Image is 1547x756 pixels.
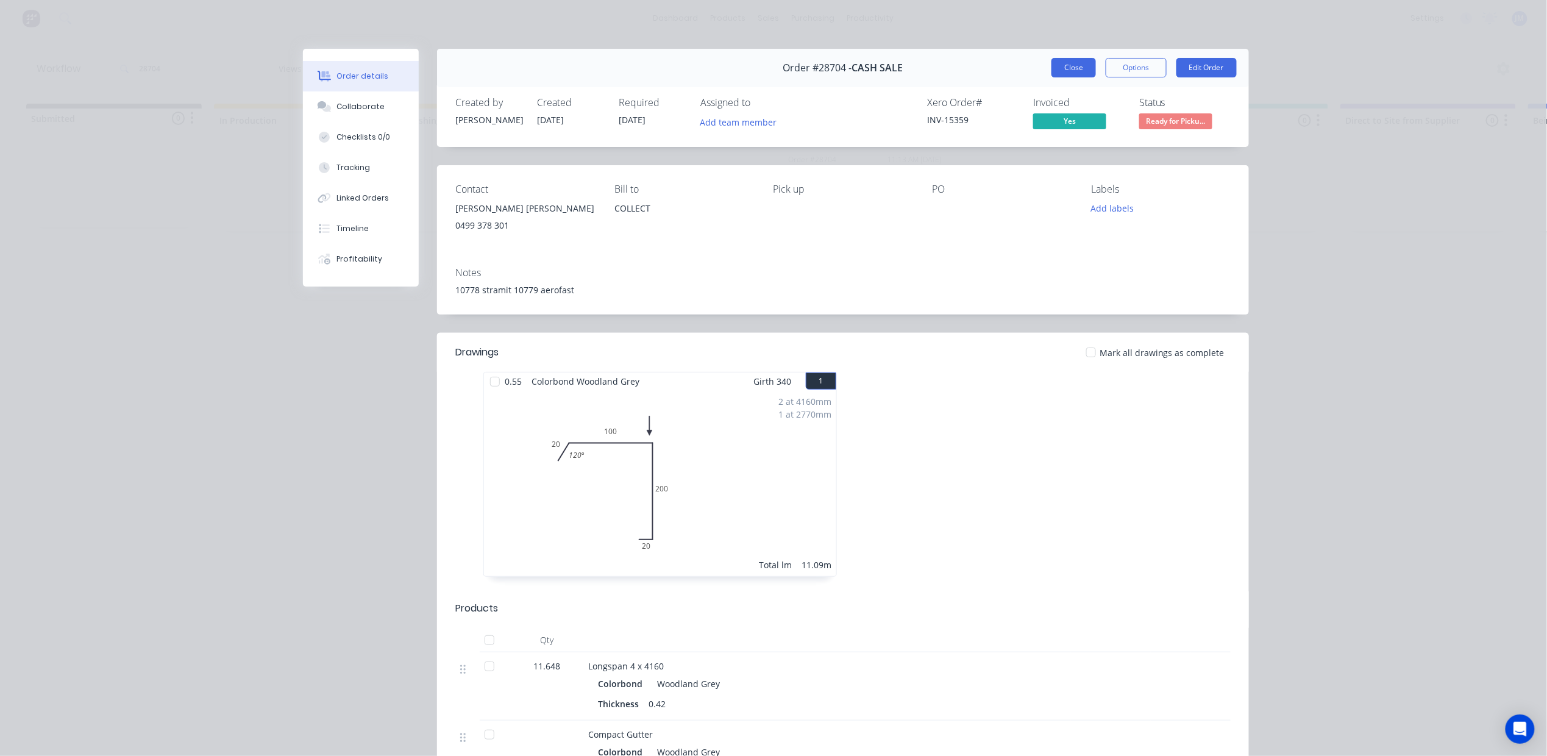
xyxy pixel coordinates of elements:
div: Checklists 0/0 [337,132,391,143]
button: Checklists 0/0 [303,122,419,152]
div: 1 at 2770mm [778,408,831,421]
span: Longspan 4 x 4160 [588,660,664,672]
div: Thickness [598,695,644,713]
div: Total lm [759,558,792,571]
button: Order details [303,61,419,91]
div: Contact [455,184,595,195]
div: Timeline [337,223,369,234]
button: Add team member [700,113,783,130]
div: Order details [337,71,389,82]
button: Ready for Picku... [1139,113,1212,132]
div: [PERSON_NAME] [455,113,522,126]
div: PO [932,184,1072,195]
span: [DATE] [537,114,564,126]
div: Drawings [455,345,499,360]
button: Options [1106,58,1167,77]
button: 1 [806,373,836,390]
div: Status [1139,97,1231,109]
span: Yes [1033,113,1106,129]
span: Colorbond Woodland Grey [527,373,644,390]
div: Created by [455,97,522,109]
div: [PERSON_NAME] [PERSON_NAME] [455,200,595,217]
div: Required [619,97,686,109]
button: Add team member [694,113,783,130]
button: Close [1051,58,1096,77]
div: Linked Orders [337,193,389,204]
div: 11.09m [802,558,831,571]
div: Tracking [337,162,371,173]
button: Edit Order [1176,58,1237,77]
div: Xero Order # [927,97,1019,109]
div: INV-15359 [927,113,1019,126]
span: [DATE] [619,114,645,126]
span: 11.648 [533,660,560,672]
div: [PERSON_NAME] [PERSON_NAME]0499 378 301 [455,200,595,239]
span: Girth 340 [753,373,791,390]
div: Created [537,97,604,109]
div: 0499 378 301 [455,217,595,234]
div: COLLECT [614,200,754,239]
div: Open Intercom Messenger [1506,715,1535,744]
span: CASH SALE [852,62,903,74]
button: Tracking [303,152,419,183]
div: 02010020020120º2 at 4160mm1 at 2770mmTotal lm11.09m [484,390,836,576]
div: Labels [1091,184,1231,195]
span: Compact Gutter [588,729,653,740]
button: Timeline [303,213,419,244]
div: Products [455,601,498,616]
span: Order #28704 - [783,62,852,74]
span: 0.55 [500,373,527,390]
div: 2 at 4160mm [778,395,831,408]
div: COLLECT [614,200,754,217]
div: 0.42 [644,695,670,713]
div: Collaborate [337,101,385,112]
div: Assigned to [700,97,822,109]
span: Ready for Picku... [1139,113,1212,129]
div: 10778 stramit 10779 aerofast [455,283,1231,296]
div: Bill to [614,184,754,195]
button: Add labels [1084,200,1140,216]
button: Profitability [303,244,419,274]
div: Qty [510,628,583,652]
div: Pick up [774,184,913,195]
div: Invoiced [1033,97,1125,109]
button: Linked Orders [303,183,419,213]
div: Colorbond [598,675,647,693]
div: Notes [455,267,1231,279]
div: Woodland Grey [652,675,720,693]
span: Mark all drawings as complete [1100,346,1225,359]
div: Profitability [337,254,383,265]
button: Collaborate [303,91,419,122]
